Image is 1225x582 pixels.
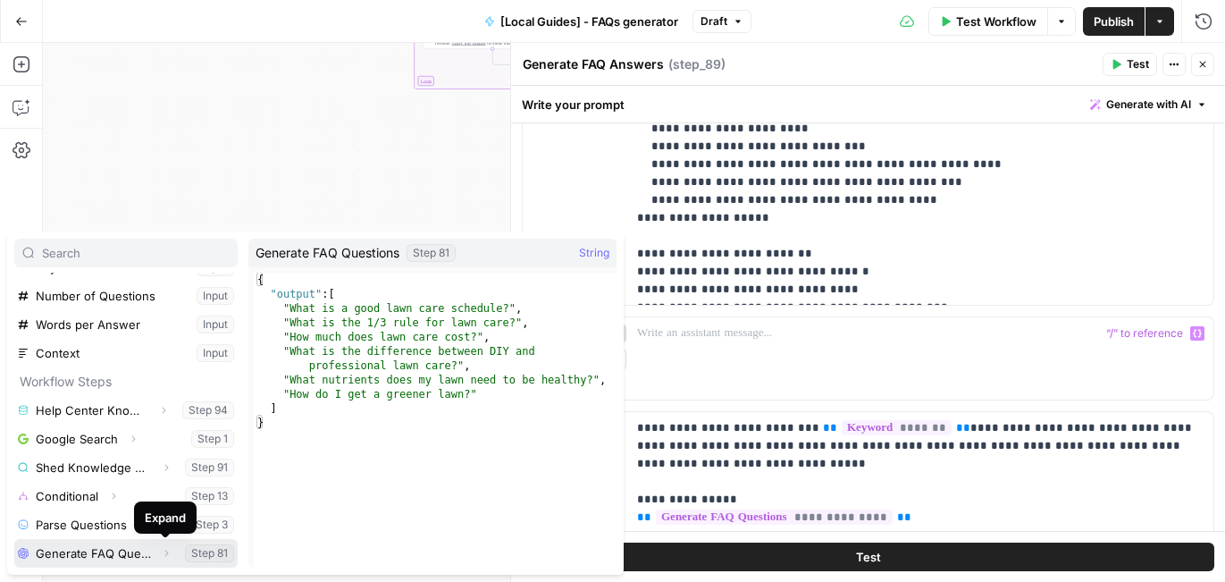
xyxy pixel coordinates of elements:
[407,244,456,262] div: Step 81
[14,510,238,539] button: Select variable Parse Questions
[511,86,1225,122] div: Write your prompt
[14,482,238,510] button: Select variable Conditional
[701,13,727,30] span: Draft
[928,7,1047,36] button: Test Workflow
[1127,56,1149,72] span: Test
[14,396,238,425] button: Select variable Help Center Knowledge Base Fetch
[14,282,238,310] button: Select variable Number of Questions
[1106,97,1191,113] span: Generate with AI
[500,13,678,30] span: [Local Guides] - FAQs generator
[1103,53,1157,76] button: Test
[492,49,571,70] g: Edge from step_22 to step_20-conditional-end
[452,40,486,46] span: Copy the output
[14,310,238,339] button: Select variable Words per Answer
[1083,93,1214,116] button: Generate with AI
[523,55,664,73] textarea: Generate FAQ Answers
[1083,7,1145,36] button: Publish
[668,55,726,73] span: ( step_89 )
[14,339,238,367] button: Select variable Context
[856,548,881,566] span: Test
[42,244,230,262] input: Search
[14,453,238,482] button: Select variable Shed Knowledge Base
[474,7,689,36] button: [Local Guides] - FAQs generator
[692,10,751,33] button: Draft
[522,543,1214,571] button: Test
[14,425,238,453] button: Select variable Google Search
[256,244,399,262] span: Generate FAQ Questions
[579,244,609,262] span: String
[956,13,1036,30] span: Test Workflow
[14,539,238,568] button: Select variable Generate FAQ Questions
[1099,326,1190,341] span: “/” to reference
[14,367,238,396] p: Workflow Steps
[1094,13,1134,30] span: Publish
